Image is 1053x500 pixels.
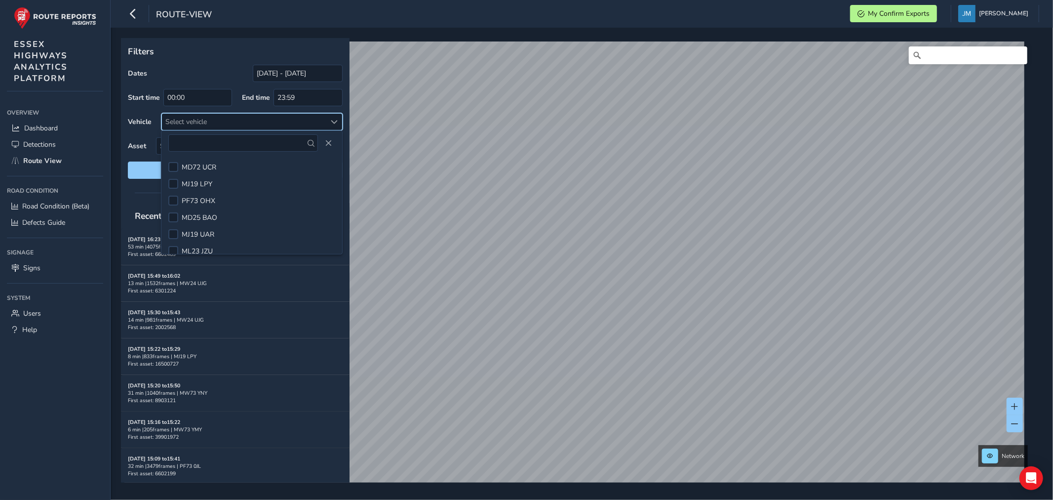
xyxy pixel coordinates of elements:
div: 6 min | 205 frames | MW73 YMY [128,426,343,433]
strong: [DATE] 15:49 to 16:02 [128,272,180,280]
span: First asset: 8903121 [128,397,176,404]
a: Dashboard [7,120,103,136]
span: Defects Guide [22,218,65,227]
a: Route View [7,153,103,169]
span: [PERSON_NAME] [979,5,1028,22]
div: 32 min | 3479 frames | PF73 0JL [128,462,343,470]
span: My Confirm Exports [868,9,930,18]
button: Close [321,136,335,150]
strong: [DATE] 15:09 to 15:41 [128,455,180,462]
label: End time [242,93,270,102]
label: Asset [128,141,146,151]
a: Users [7,305,103,322]
span: Help [22,325,37,334]
img: rr logo [14,7,96,29]
strong: [DATE] 15:20 to 15:50 [128,382,180,389]
span: Select an asset code [156,138,326,154]
strong: [DATE] 15:22 to 15:29 [128,345,180,353]
button: [PERSON_NAME] [958,5,1032,22]
span: Detections [23,140,56,149]
span: MJ19 LPY [182,179,212,189]
p: Filters [128,45,343,58]
strong: [DATE] 15:30 to 15:43 [128,309,180,316]
div: Road Condition [7,183,103,198]
div: 14 min | 981 frames | MW24 UJG [128,316,343,324]
div: 53 min | 4075 frames | MD25 HHR [128,243,343,250]
span: First asset: 6602469 [128,250,176,258]
a: Detections [7,136,103,153]
img: diamond-layout [958,5,975,22]
span: Network [1002,452,1024,460]
canvas: Map [124,42,1024,494]
div: 8 min | 833 frames | MJ19 LPY [128,353,343,360]
span: route-view [156,8,212,22]
input: Search [909,46,1027,64]
div: System [7,291,103,305]
button: My Confirm Exports [850,5,937,22]
div: Open Intercom Messenger [1019,466,1043,490]
label: Dates [128,69,147,78]
span: ML23 JZU [182,247,213,256]
div: Signage [7,245,103,260]
a: Help [7,322,103,338]
span: First asset: 6602199 [128,470,176,477]
a: Defects Guide [7,214,103,231]
span: Road Condition (Beta) [22,202,89,211]
span: MJ19 UAR [182,230,214,239]
span: Route View [23,156,62,166]
a: Signs [7,260,103,276]
span: Signs [23,263,40,273]
span: First asset: 2002568 [128,324,176,331]
strong: [DATE] 15:16 to 15:22 [128,418,180,426]
span: ESSEX HIGHWAYS ANALYTICS PLATFORM [14,39,68,84]
button: Reset filters [128,162,343,179]
span: Dashboard [24,124,58,133]
strong: [DATE] 16:23 to 17:16 [128,236,180,243]
div: Select vehicle [162,114,326,130]
span: First asset: 16500727 [128,360,179,368]
span: MD25 BAO [182,213,217,222]
div: 13 min | 1532 frames | MW24 UJG [128,280,343,287]
span: Reset filters [135,166,335,175]
span: PF73 OHX [182,196,215,206]
a: Road Condition (Beta) [7,198,103,214]
div: Overview [7,105,103,120]
label: Vehicle [128,117,152,126]
span: First asset: 39901972 [128,433,179,441]
span: First asset: 6301224 [128,287,176,294]
span: Recent trips [128,203,190,229]
label: Start time [128,93,160,102]
div: 31 min | 1040 frames | MW73 YNY [128,389,343,397]
span: Users [23,309,41,318]
span: MD72 UCR [182,163,216,172]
